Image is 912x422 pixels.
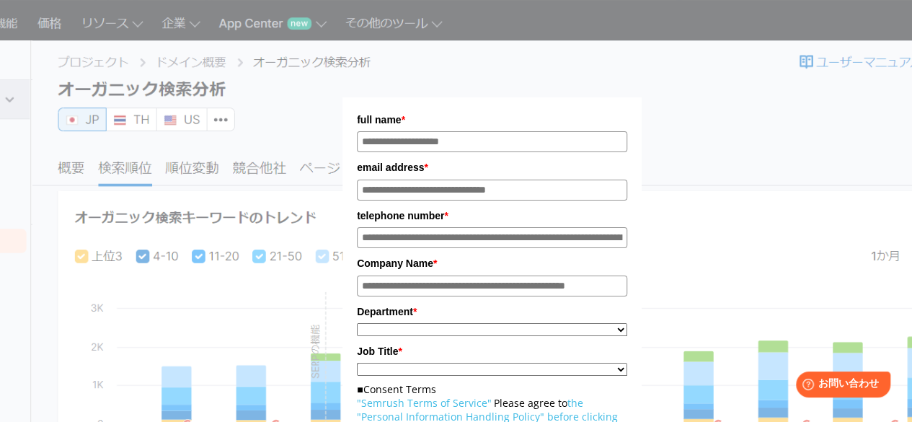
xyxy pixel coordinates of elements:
a: "Semrush Terms of Service" [357,396,492,410]
font: full name [357,114,401,126]
font: Please agree to [494,396,567,410]
font: Company Name [357,258,433,269]
font: telephone number [357,210,444,221]
font: Department [357,306,413,317]
font: email address [357,162,424,173]
font: Job Title [357,346,398,357]
font: ■Consent Terms [357,382,435,396]
iframe: Help widget launcher [784,366,896,406]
